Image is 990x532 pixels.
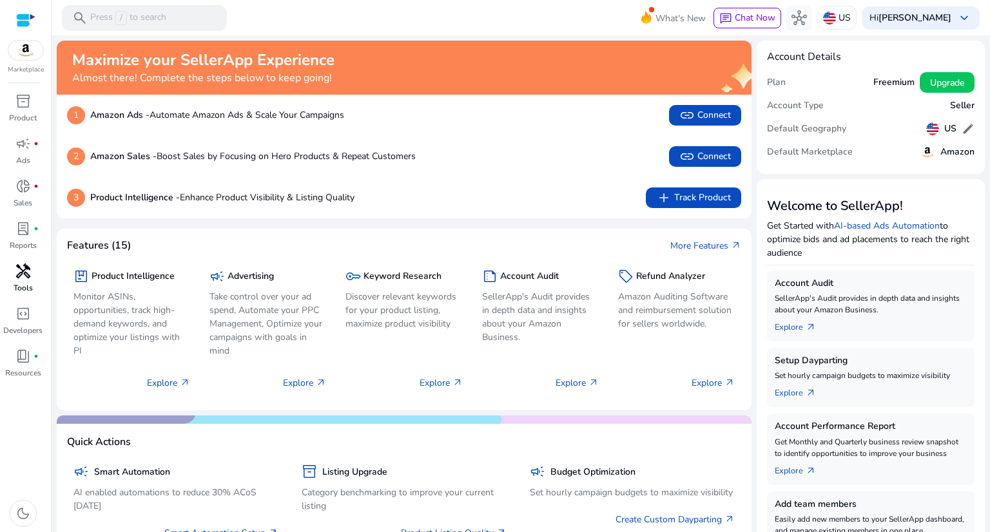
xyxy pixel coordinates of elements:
[646,187,741,208] button: addTrack Product
[679,108,731,123] span: Connect
[15,221,31,236] span: lab_profile
[878,12,951,24] b: [PERSON_NAME]
[767,147,853,158] h5: Default Marketplace
[34,184,39,189] span: fiber_manual_record
[767,198,975,214] h3: Welcome to SellerApp!
[869,14,951,23] p: Hi
[616,513,735,526] a: Create Custom Dayparting
[618,290,735,330] p: Amazon Auditing Software and reimbursement solution for sellers worldwide.
[679,108,695,123] span: link
[962,122,975,135] span: edit
[775,499,967,510] h5: Add team members
[9,112,37,124] p: Product
[14,197,32,209] p: Sales
[73,290,190,357] p: Monitor ASINs, opportunities, track high-demand keywords, and optimize your listings with PI
[147,376,190,390] p: Explore
[530,486,735,499] p: Set hourly campaign budgets to maximize visibility
[90,149,416,163] p: Boost Sales by Focusing on Hero Products & Repeat Customers
[679,149,731,164] span: Connect
[73,269,89,284] span: package
[8,65,44,75] p: Marketplace
[940,147,975,158] h5: Amazon
[834,220,940,232] a: AI-based Ads Automation
[950,100,975,111] h5: Seller
[322,467,387,478] h5: Listing Upgrade
[15,306,31,321] span: code_blocks
[67,436,131,448] h4: Quick Actions
[669,146,741,167] button: linkConnect
[775,459,826,477] a: Explorearrow_outward
[735,12,775,24] span: Chat Now
[806,466,816,476] span: arrow_outward
[8,41,43,60] img: amazon.svg
[482,269,498,284] span: summarize
[920,72,975,93] button: Upgrade
[500,271,559,282] h5: Account Audit
[656,190,731,205] span: Track Product
[724,514,735,524] span: arrow_outward
[636,271,705,282] h5: Refund Analyzer
[670,239,741,252] a: More Featuresarrow_outward
[283,376,326,390] p: Explore
[302,486,507,513] p: Category benchmarking to improve your current listing
[452,377,463,388] span: arrow_outward
[556,376,599,390] p: Explore
[786,5,812,31] button: hub
[15,506,31,521] span: dark_mode
[90,150,157,162] b: Amazon Sales -
[115,11,127,25] span: /
[669,105,741,126] button: linkConnect
[72,51,335,70] h2: Maximize your SellerApp Experience
[67,240,131,252] h4: Features (15)
[775,316,826,334] a: Explorearrow_outward
[180,377,190,388] span: arrow_outward
[767,124,846,135] h5: Default Geography
[930,76,964,90] span: Upgrade
[94,467,170,478] h5: Smart Automation
[767,77,786,88] h5: Plan
[34,226,39,231] span: fiber_manual_record
[90,191,354,204] p: Enhance Product Visibility & Listing Quality
[823,12,836,24] img: us.svg
[775,292,967,316] p: SellerApp's Audit provides in depth data and insights about your Amazon Business.
[806,322,816,332] span: arrow_outward
[719,12,732,25] span: chat
[655,7,706,30] span: What's New
[775,436,967,459] p: Get Monthly and Quarterly business review snapshot to identify opportunities to improve your busi...
[588,377,599,388] span: arrow_outward
[67,106,85,124] p: 1
[67,189,85,207] p: 3
[550,467,636,478] h5: Budget Optimization
[90,108,344,122] p: Automate Amazon Ads & Scale Your Campaigns
[15,348,31,364] span: book_4
[775,421,967,432] h5: Account Performance Report
[209,290,326,357] p: Take control over your ad spend, Automate your PPC Management, Optimize your campaigns with goals...
[775,278,967,289] h5: Account Audit
[316,377,326,388] span: arrow_outward
[713,8,781,28] button: chatChat Now
[345,290,462,330] p: Discover relevant keywords for your product listing, maximize product visibility
[767,219,975,260] p: Get Started with to optimize bids and ad placements to reach the right audience
[10,240,37,251] p: Reports
[724,377,735,388] span: arrow_outward
[944,124,956,135] h5: US
[14,282,33,294] p: Tools
[92,271,175,282] h5: Product Intelligence
[767,100,824,111] h5: Account Type
[530,464,545,479] span: campaign
[15,263,31,279] span: handyman
[228,271,274,282] h5: Advertising
[873,77,915,88] h5: Freemium
[679,149,695,164] span: link
[73,464,89,479] span: campaign
[364,271,442,282] h5: Keyword Research
[90,191,180,204] b: Product Intelligence -
[5,367,41,379] p: Resources
[72,72,335,84] h4: Almost there! Complete the steps below to keep going!
[791,10,807,26] span: hub
[209,269,225,284] span: campaign
[90,109,150,121] b: Amazon Ads -
[15,136,31,151] span: campaign
[16,155,30,166] p: Ads
[345,269,361,284] span: key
